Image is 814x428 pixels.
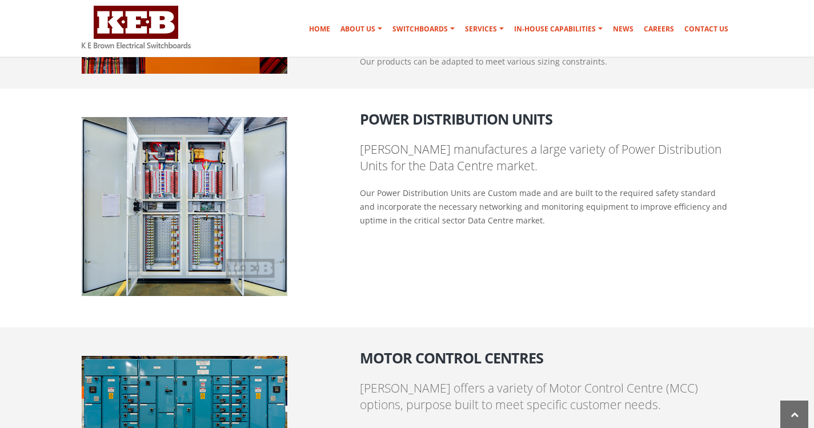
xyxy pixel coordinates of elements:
p: Our products can be adapted to meet various sizing constraints. [360,55,733,69]
p: [PERSON_NAME] offers a variety of Motor Control Centre (MCC) options, purpose built to meet speci... [360,380,733,414]
a: Home [304,18,335,41]
p: Our Power Distribution Units are Custom made and are built to the required safety standard and in... [360,186,733,227]
a: Contact Us [680,18,733,41]
h2: Motor Control Centres [360,342,733,366]
a: Careers [639,18,679,41]
a: Services [460,18,508,41]
a: News [608,18,638,41]
h2: Power Distribution Units [360,103,733,127]
a: About Us [336,18,387,41]
a: In-house Capabilities [510,18,607,41]
p: [PERSON_NAME] manufactures a large variety of Power Distribution Units for the Data Centre market. [360,141,733,175]
img: K E Brown Electrical Switchboards [82,6,191,49]
a: Switchboards [388,18,459,41]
